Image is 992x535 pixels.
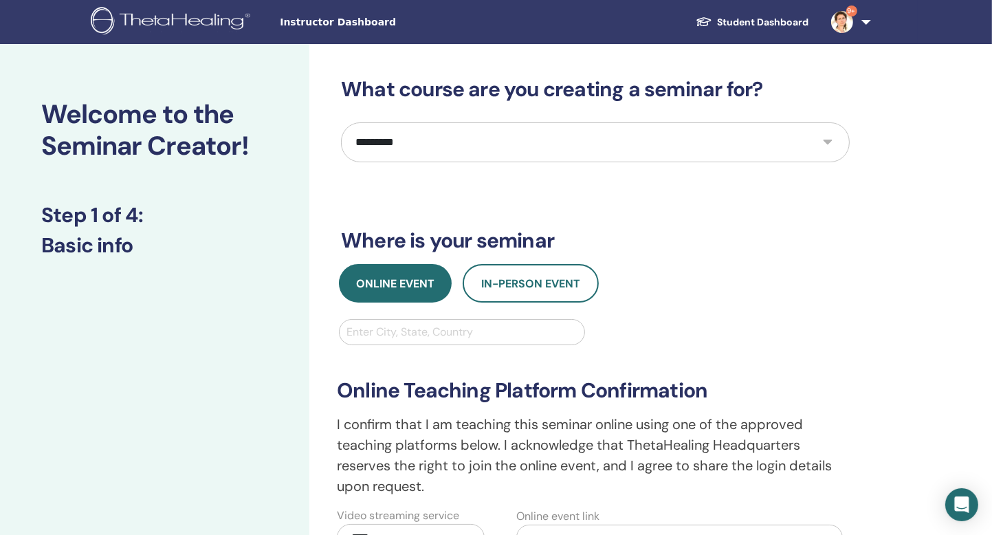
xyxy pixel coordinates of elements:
h3: Basic info [41,233,268,258]
div: Open Intercom Messenger [945,488,978,521]
h2: Welcome to the Seminar Creator! [41,99,268,162]
h3: Where is your seminar [341,228,850,253]
a: Student Dashboard [685,10,820,35]
button: Online Event [339,264,452,303]
img: graduation-cap-white.svg [696,16,712,28]
button: In-Person Event [463,264,599,303]
p: I confirm that I am teaching this seminar online using one of the approved teaching platforms bel... [337,414,854,496]
h3: What course are you creating a seminar for? [341,77,850,102]
h3: Online Teaching Platform Confirmation [337,378,854,403]
label: Online event link [516,508,599,525]
span: In-Person Event [481,276,580,291]
span: Online Event [356,276,434,291]
h3: Step 1 of 4 : [41,203,268,228]
span: 9+ [846,6,857,17]
label: Video streaming service [337,507,459,524]
span: Instructor Dashboard [280,15,486,30]
img: logo.png [91,7,255,38]
img: default.jpg [831,11,853,33]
